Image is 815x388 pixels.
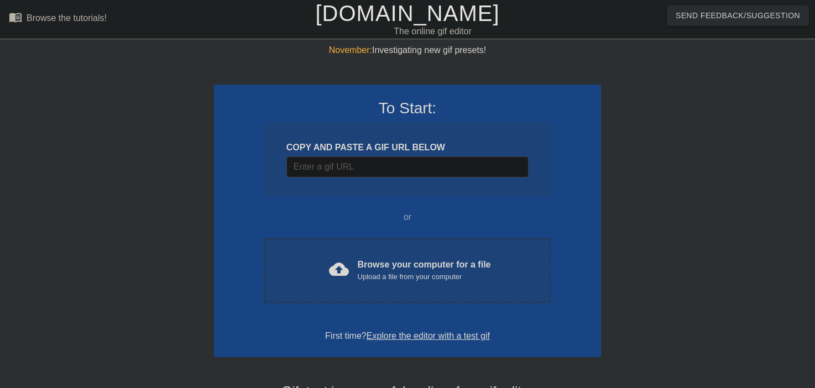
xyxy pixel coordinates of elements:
[329,259,349,279] span: cloud_upload
[243,211,572,224] div: or
[277,25,588,38] div: The online gif editor
[286,141,529,154] div: COPY AND PASTE A GIF URL BELOW
[214,44,601,57] div: Investigating new gif presets!
[367,331,490,340] a: Explore the editor with a test gif
[676,9,800,23] span: Send Feedback/Suggestion
[315,1,499,25] a: [DOMAIN_NAME]
[228,99,587,118] h3: To Start:
[329,45,372,55] span: November:
[27,13,107,23] div: Browse the tutorials!
[358,258,491,282] div: Browse your computer for a file
[286,156,529,177] input: Username
[9,11,107,28] a: Browse the tutorials!
[358,271,491,282] div: Upload a file from your computer
[9,11,22,24] span: menu_book
[228,329,587,343] div: First time?
[667,6,809,26] button: Send Feedback/Suggestion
